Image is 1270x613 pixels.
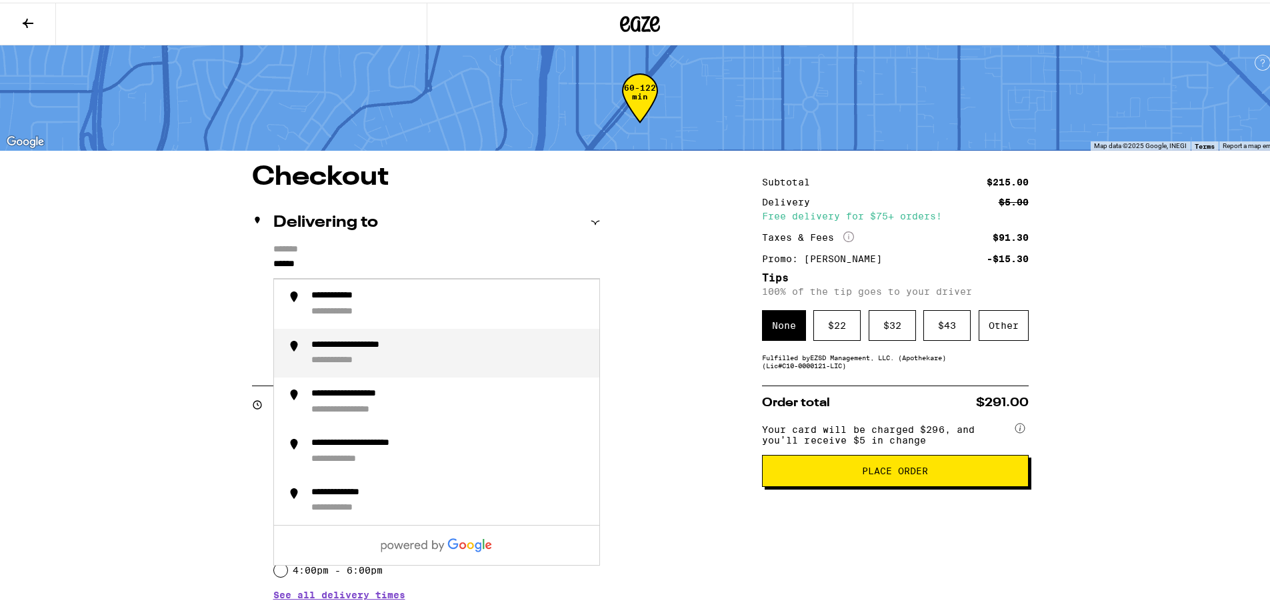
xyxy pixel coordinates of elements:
div: 60-122 min [622,81,658,131]
div: Free delivery for $75+ orders! [762,209,1029,218]
h1: Checkout [252,161,600,188]
label: 4:00pm - 6:00pm [293,562,383,573]
div: $91.30 [993,230,1029,239]
button: Place Order [762,452,1029,484]
div: -$15.30 [987,251,1029,261]
h5: Tips [762,270,1029,281]
a: Open this area in Google Maps (opens a new window) [3,131,47,148]
div: $ 32 [869,308,916,338]
span: Map data ©2025 Google, INEGI [1094,139,1187,147]
img: Google [3,131,47,148]
div: Promo: [PERSON_NAME] [762,251,891,261]
div: Other [979,308,1029,338]
div: $ 43 [923,308,971,338]
div: Subtotal [762,175,819,184]
div: None [762,308,806,338]
div: Taxes & Fees [762,229,854,241]
div: $215.00 [987,175,1029,184]
div: $5.00 [999,195,1029,204]
a: Terms [1195,139,1215,147]
div: Delivery [762,195,819,204]
span: Your card will be charged $296, and you’ll receive $5 in change [762,417,1013,443]
span: Place Order [862,464,928,473]
span: Order total [762,394,830,406]
span: Hi. Need any help? [8,9,96,20]
div: Fulfilled by EZSD Management, LLC. (Apothekare) (Lic# C10-0000121-LIC ) [762,351,1029,367]
button: See all delivery times [273,588,405,597]
span: $291.00 [976,394,1029,406]
p: 100% of the tip goes to your driver [762,283,1029,294]
div: $ 22 [813,308,861,338]
h2: Delivering to [273,212,378,228]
